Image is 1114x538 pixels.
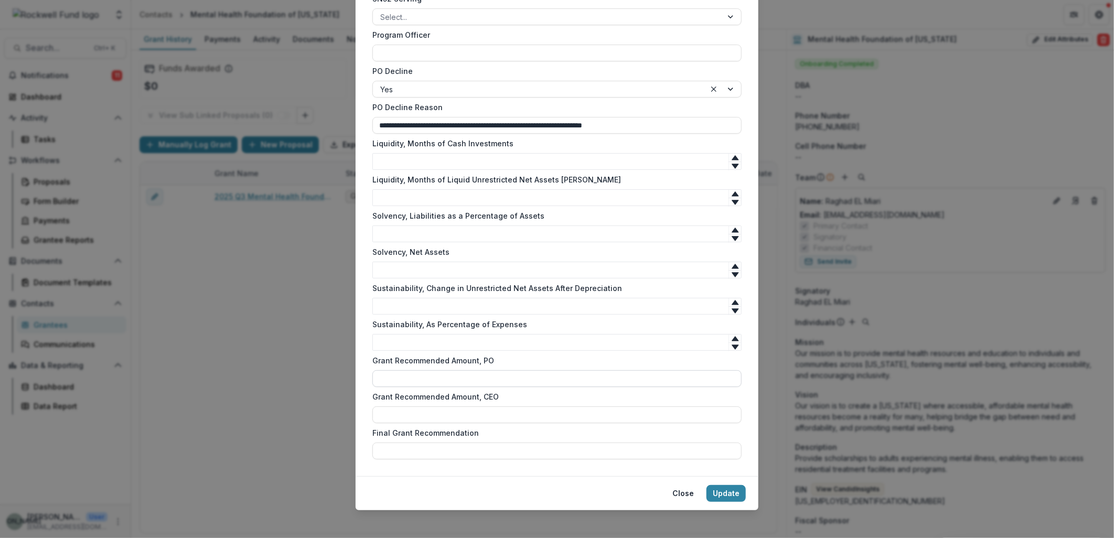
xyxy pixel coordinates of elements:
label: Program Officer [372,29,735,40]
label: Sustainability, Change in Unrestricted Net Assets After Depreciation [372,283,735,294]
button: Close [666,485,700,502]
label: Solvency, Liabilities as a Percentage of Assets [372,210,735,221]
label: Solvency, Net Assets [372,246,735,257]
button: Update [706,485,746,502]
label: PO Decline [372,66,735,77]
label: Grant Recommended Amount, CEO [372,391,735,402]
label: Sustainability, As Percentage of Expenses [372,319,735,330]
label: Final Grant Recommendation [372,427,735,438]
label: Liquidity, Months of Cash Investments [372,138,735,149]
label: Grant Recommended Amount, PO [372,355,735,366]
label: Liquidity, Months of Liquid Unrestricted Net Assets [PERSON_NAME] [372,174,735,185]
label: PO Decline Reason [372,102,735,113]
div: Clear selected options [708,83,720,95]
